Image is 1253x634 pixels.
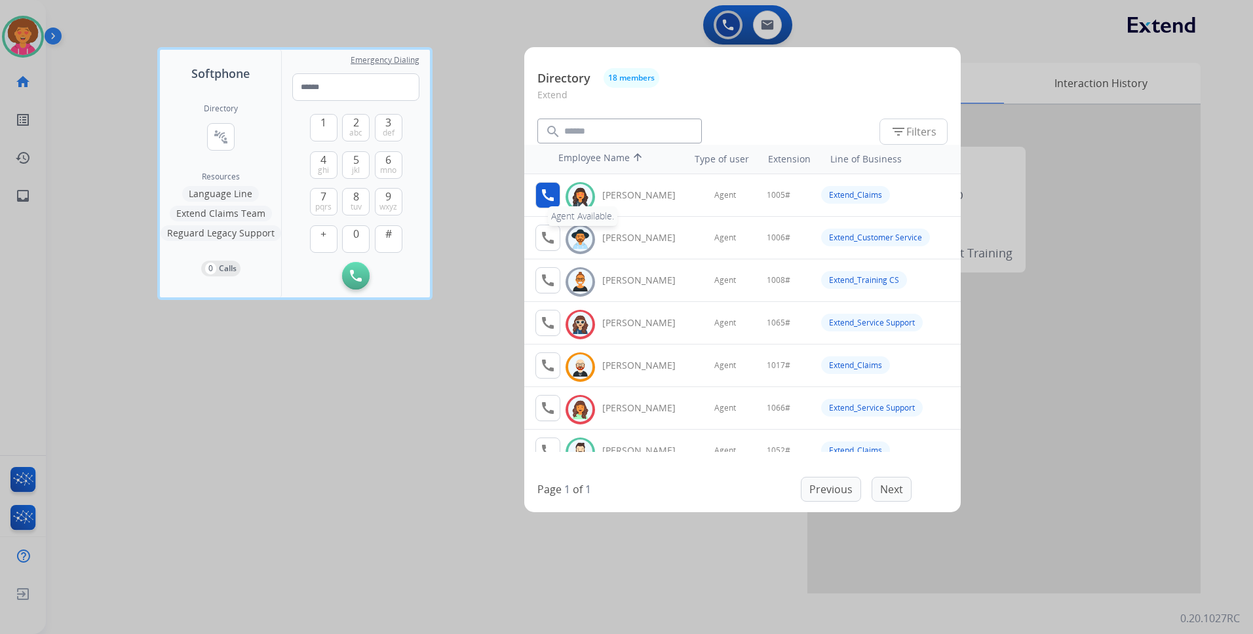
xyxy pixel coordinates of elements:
button: Agent Available. [535,182,560,208]
p: of [573,481,583,497]
img: avatar [571,400,590,420]
div: Extend_Training CS [821,271,907,289]
button: 5jkl [342,151,370,179]
button: Filters [879,119,948,145]
p: Calls [219,263,237,274]
span: + [320,226,326,242]
h2: Directory [204,103,238,114]
p: Page [537,481,562,497]
span: Agent [714,360,736,371]
span: 2 [353,115,359,130]
span: Resources [202,172,240,182]
div: [PERSON_NAME] [602,316,690,329]
button: 2abc [342,114,370,141]
span: 1052# [767,445,790,456]
button: Extend Claims Team [170,206,272,221]
span: 4 [320,152,326,168]
span: Agent [714,403,736,413]
button: + [310,225,337,253]
span: tuv [351,202,362,212]
span: def [383,128,395,138]
span: Emergency Dialing [351,55,419,65]
div: [PERSON_NAME] [602,231,690,244]
div: [PERSON_NAME] [602,274,690,287]
span: jkl [352,165,360,176]
span: 1 [320,115,326,130]
span: Filters [891,124,936,140]
span: Agent [714,190,736,200]
span: 1066# [767,403,790,413]
img: avatar [571,442,590,462]
span: Softphone [191,64,250,83]
span: 1005# [767,190,790,200]
span: mno [380,165,396,176]
button: # [375,225,402,253]
button: 6mno [375,151,402,179]
button: 0 [342,225,370,253]
span: 9 [385,189,391,204]
span: ghi [318,165,329,176]
p: Directory [537,69,590,87]
img: avatar [571,187,590,207]
div: [PERSON_NAME] [602,359,690,372]
span: 1008# [767,275,790,286]
mat-icon: call [540,358,556,373]
button: 9wxyz [375,188,402,215]
div: Extend_Service Support [821,399,923,417]
span: 7 [320,189,326,204]
span: 8 [353,189,359,204]
th: Extension [761,146,817,172]
span: 1065# [767,318,790,328]
button: 18 members [604,68,659,88]
button: Reguard Legacy Support [161,225,281,241]
p: Extend [537,88,948,112]
span: 3 [385,115,391,130]
div: [PERSON_NAME] [602,401,690,415]
span: 5 [353,152,359,168]
div: Extend_Claims [821,356,890,374]
th: Type of user [676,146,756,172]
div: Agent Available. [548,206,617,226]
span: Agent [714,318,736,328]
span: 6 [385,152,391,168]
mat-icon: arrow_upward [630,151,646,167]
span: # [385,226,392,242]
span: 1006# [767,233,790,243]
img: avatar [571,314,590,335]
button: 0Calls [201,261,241,276]
button: 3def [375,114,402,141]
div: Extend_Claims [821,441,890,459]
span: pqrs [315,202,332,212]
button: 1 [310,114,337,141]
span: 1017# [767,360,790,371]
span: abc [349,128,362,138]
div: Extend_Claims [821,186,890,204]
th: Line of Business [824,146,954,172]
img: call-button [350,270,362,282]
mat-icon: call [540,443,556,458]
mat-icon: call [540,230,556,246]
p: 0.20.1027RC [1180,610,1240,626]
span: Agent [714,275,736,286]
div: [PERSON_NAME] [602,189,690,202]
span: 0 [353,226,359,242]
button: 4ghi [310,151,337,179]
mat-icon: call [540,315,556,331]
div: Extend_Service Support [821,314,923,331]
mat-icon: call [540,272,556,288]
p: 0 [205,263,216,274]
img: avatar [571,357,590,377]
mat-icon: search [545,124,561,140]
mat-icon: connect_without_contact [213,129,229,145]
div: [PERSON_NAME] [602,444,690,457]
mat-icon: call [540,187,556,203]
span: wxyz [379,202,397,212]
img: avatar [571,272,590,292]
img: avatar [571,229,590,250]
div: Extend_Customer Service [821,229,930,246]
mat-icon: filter_list [891,124,906,140]
button: 7pqrs [310,188,337,215]
span: Agent [714,445,736,456]
span: Agent [714,233,736,243]
button: Language Line [182,186,259,202]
